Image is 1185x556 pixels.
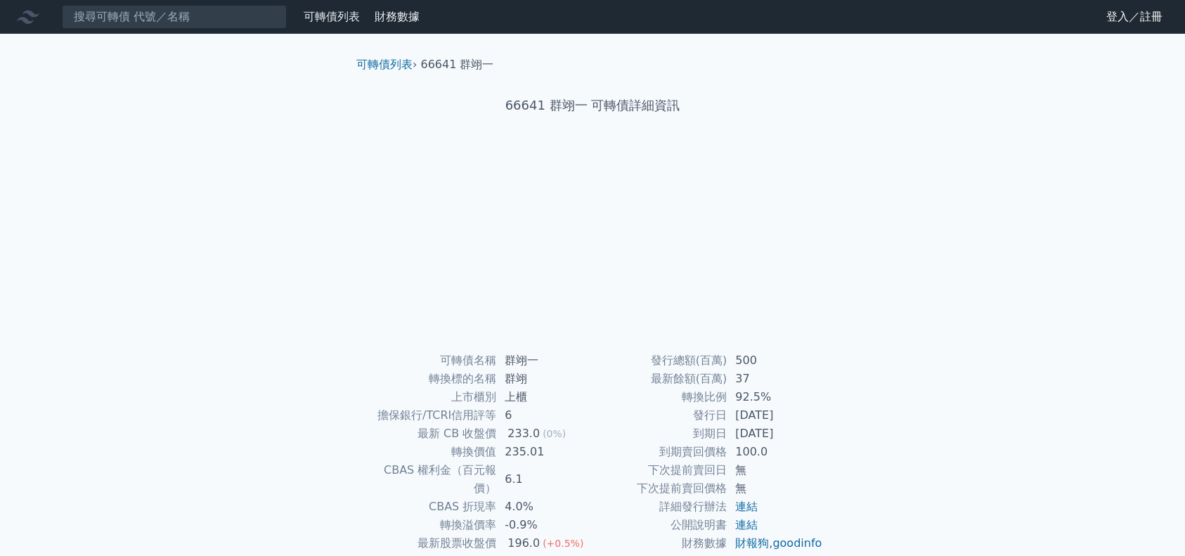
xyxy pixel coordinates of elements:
[496,351,592,370] td: 群翊一
[496,443,592,461] td: 235.01
[735,536,769,550] a: 財報狗
[592,406,727,425] td: 發行日
[304,10,360,23] a: 可轉債列表
[592,498,727,516] td: 詳細發行辦法
[727,479,823,498] td: 無
[362,425,496,443] td: 最新 CB 收盤價
[362,351,496,370] td: 可轉債名稱
[362,516,496,534] td: 轉換溢價率
[345,96,840,115] h1: 66641 群翊一 可轉債詳細資訊
[592,534,727,552] td: 財務數據
[496,406,592,425] td: 6
[543,428,566,439] span: (0%)
[727,351,823,370] td: 500
[543,538,583,549] span: (+0.5%)
[362,534,496,552] td: 最新股票收盤價
[496,498,592,516] td: 4.0%
[496,370,592,388] td: 群翊
[592,443,727,461] td: 到期賣回價格
[421,56,494,73] li: 66641 群翊一
[496,516,592,534] td: -0.9%
[727,425,823,443] td: [DATE]
[1095,6,1174,28] a: 登入／註冊
[727,388,823,406] td: 92.5%
[362,461,496,498] td: CBAS 權利金（百元報價）
[362,443,496,461] td: 轉換價值
[375,10,420,23] a: 財務數據
[735,518,758,531] a: 連結
[362,406,496,425] td: 擔保銀行/TCRI信用評等
[727,443,823,461] td: 100.0
[592,516,727,534] td: 公開說明書
[362,388,496,406] td: 上市櫃別
[592,461,727,479] td: 下次提前賣回日
[592,351,727,370] td: 發行總額(百萬)
[496,461,592,498] td: 6.1
[727,406,823,425] td: [DATE]
[592,479,727,498] td: 下次提前賣回價格
[727,534,823,552] td: ,
[727,461,823,479] td: 無
[362,370,496,388] td: 轉換標的名稱
[62,5,287,29] input: 搜尋可轉債 代號／名稱
[356,56,417,73] li: ›
[592,388,727,406] td: 轉換比例
[772,536,822,550] a: goodinfo
[356,58,413,71] a: 可轉債列表
[735,500,758,513] a: 連結
[505,534,543,552] div: 196.0
[362,498,496,516] td: CBAS 折現率
[727,370,823,388] td: 37
[592,370,727,388] td: 最新餘額(百萬)
[496,388,592,406] td: 上櫃
[592,425,727,443] td: 到期日
[505,425,543,443] div: 233.0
